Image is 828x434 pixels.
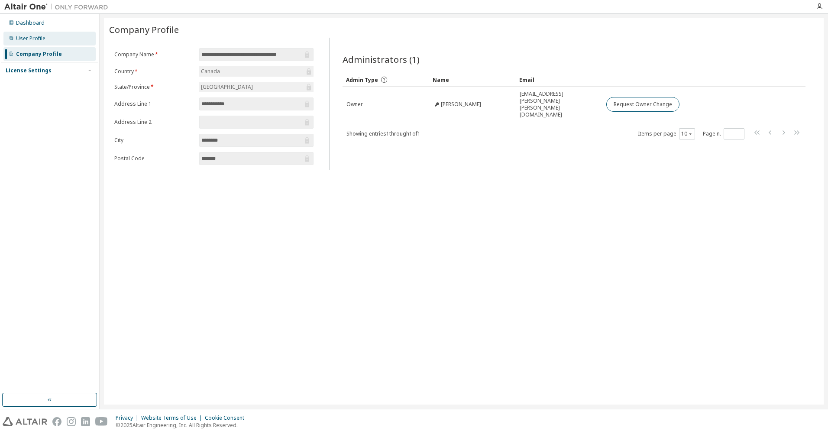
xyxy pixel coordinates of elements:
[114,119,194,126] label: Address Line 2
[16,51,62,58] div: Company Profile
[343,53,420,65] span: Administrators (1)
[141,415,205,421] div: Website Terms of Use
[116,415,141,421] div: Privacy
[95,417,108,426] img: youtube.svg
[114,155,194,162] label: Postal Code
[16,19,45,26] div: Dashboard
[81,417,90,426] img: linkedin.svg
[433,73,512,87] div: Name
[205,415,249,421] div: Cookie Consent
[346,76,378,84] span: Admin Type
[114,84,194,91] label: State/Province
[200,82,254,92] div: [GEOGRAPHIC_DATA]
[520,91,598,118] span: [EMAIL_ADDRESS][PERSON_NAME][PERSON_NAME][DOMAIN_NAME]
[6,67,52,74] div: License Settings
[16,35,45,42] div: User Profile
[606,97,679,112] button: Request Owner Change
[116,421,249,429] p: © 2025 Altair Engineering, Inc. All Rights Reserved.
[114,51,194,58] label: Company Name
[199,82,314,92] div: [GEOGRAPHIC_DATA]
[4,3,113,11] img: Altair One
[703,128,744,139] span: Page n.
[199,66,314,77] div: Canada
[52,417,61,426] img: facebook.svg
[114,100,194,107] label: Address Line 1
[519,73,599,87] div: Email
[346,130,420,137] span: Showing entries 1 through 1 of 1
[200,67,221,76] div: Canada
[114,137,194,144] label: City
[441,101,481,108] span: [PERSON_NAME]
[638,128,695,139] span: Items per page
[114,68,194,75] label: Country
[346,101,363,108] span: Owner
[67,417,76,426] img: instagram.svg
[3,417,47,426] img: altair_logo.svg
[109,23,179,36] span: Company Profile
[681,130,693,137] button: 10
